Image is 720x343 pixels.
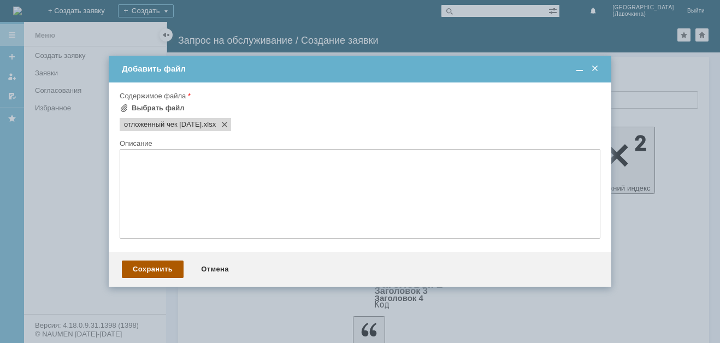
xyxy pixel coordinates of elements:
[132,104,185,113] div: Выбрать файл
[120,92,598,99] div: Содержимое файла
[124,120,202,129] span: отложенный чек 02.09.2025.xlsx
[202,120,216,129] span: отложенный чек 02.09.2025.xlsx
[589,64,600,74] span: Закрыть
[122,64,600,74] div: Добавить файл
[4,4,160,22] div: Добрый день. Прошу удалить отложенный чек во вложении.
[120,140,598,147] div: Описание
[574,64,585,74] span: Свернуть (Ctrl + M)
